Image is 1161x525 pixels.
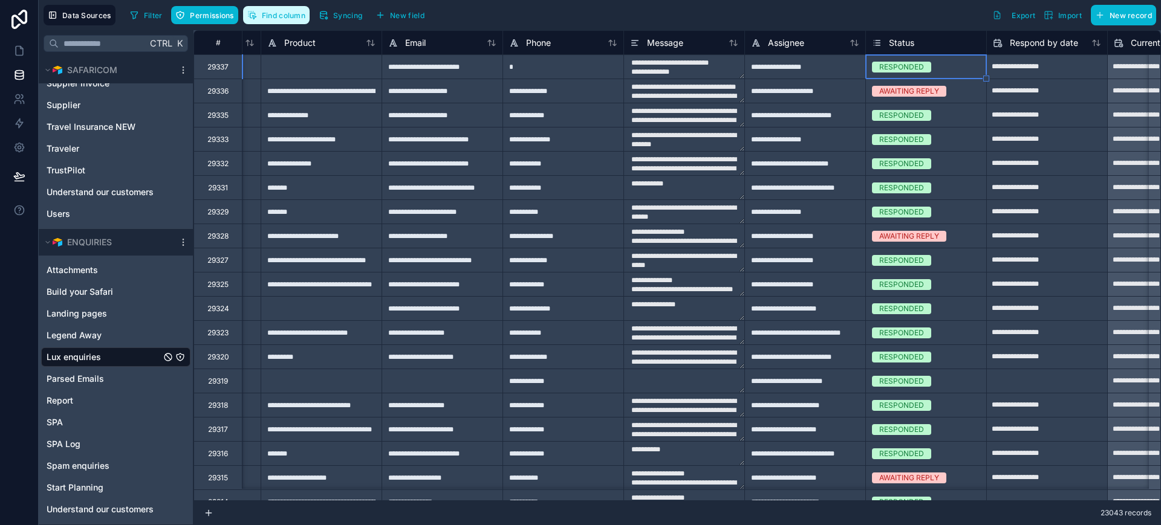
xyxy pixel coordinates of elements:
div: 29324 [207,304,229,314]
div: RESPONDED [879,400,924,411]
span: Product [284,37,316,49]
div: 29320 [207,352,229,362]
div: RESPONDED [879,303,924,314]
span: Find column [262,11,305,20]
div: RESPONDED [879,376,924,387]
span: Import [1058,11,1082,20]
div: 29318 [208,401,228,410]
span: Assignee [768,37,804,49]
a: Syncing [314,6,371,24]
span: Filter [144,11,163,20]
span: Phone [526,37,551,49]
div: RESPONDED [879,279,924,290]
button: Permissions [171,6,238,24]
span: Respond by date [1010,37,1078,49]
span: Message [647,37,683,49]
button: Filter [125,6,167,24]
span: Status [889,37,914,49]
div: 29331 [208,183,228,193]
div: RESPONDED [879,62,924,72]
div: RESPONDED [879,207,924,217]
span: Syncing [333,11,362,20]
span: Email [405,37,426,49]
div: 29328 [207,231,229,241]
span: K [175,39,184,48]
button: Import [1039,5,1086,25]
span: New field [390,11,424,20]
div: 29337 [207,62,229,72]
div: 29327 [207,256,229,265]
div: RESPONDED [879,255,924,266]
div: 29335 [207,111,229,120]
div: 29329 [207,207,229,217]
div: RESPONDED [879,182,924,193]
div: RESPONDED [879,352,924,362]
a: New record [1086,5,1156,25]
a: Permissions [171,6,242,24]
div: AWAITING REPLY [879,231,939,242]
div: 29314 [208,497,229,507]
button: Export [988,5,1039,25]
button: Find column [243,6,310,24]
div: 29317 [208,425,228,434]
div: 29316 [208,449,228,459]
div: RESPONDED [879,134,924,145]
button: Syncing [314,6,366,24]
div: RESPONDED [879,327,924,338]
div: RESPONDED [879,497,924,507]
div: RESPONDED [879,158,924,169]
div: 29323 [207,328,229,338]
button: Data Sources [44,5,115,25]
div: 29333 [207,135,229,144]
div: # [203,38,233,47]
div: RESPONDED [879,424,924,435]
div: 29332 [207,159,229,169]
span: Data Sources [62,11,111,20]
span: Ctrl [149,36,174,51]
span: 23043 records [1101,508,1151,518]
div: 29319 [208,376,228,386]
span: New record [1110,11,1152,20]
span: Permissions [190,11,233,20]
button: New record [1091,5,1156,25]
div: AWAITING REPLY [879,86,939,97]
button: New field [371,6,429,24]
div: RESPONDED [879,110,924,121]
div: 29315 [208,473,228,483]
div: 29336 [207,86,229,96]
div: RESPONDED [879,448,924,459]
span: Export [1012,11,1035,20]
div: AWAITING REPLY [879,472,939,483]
div: 29325 [207,280,229,289]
